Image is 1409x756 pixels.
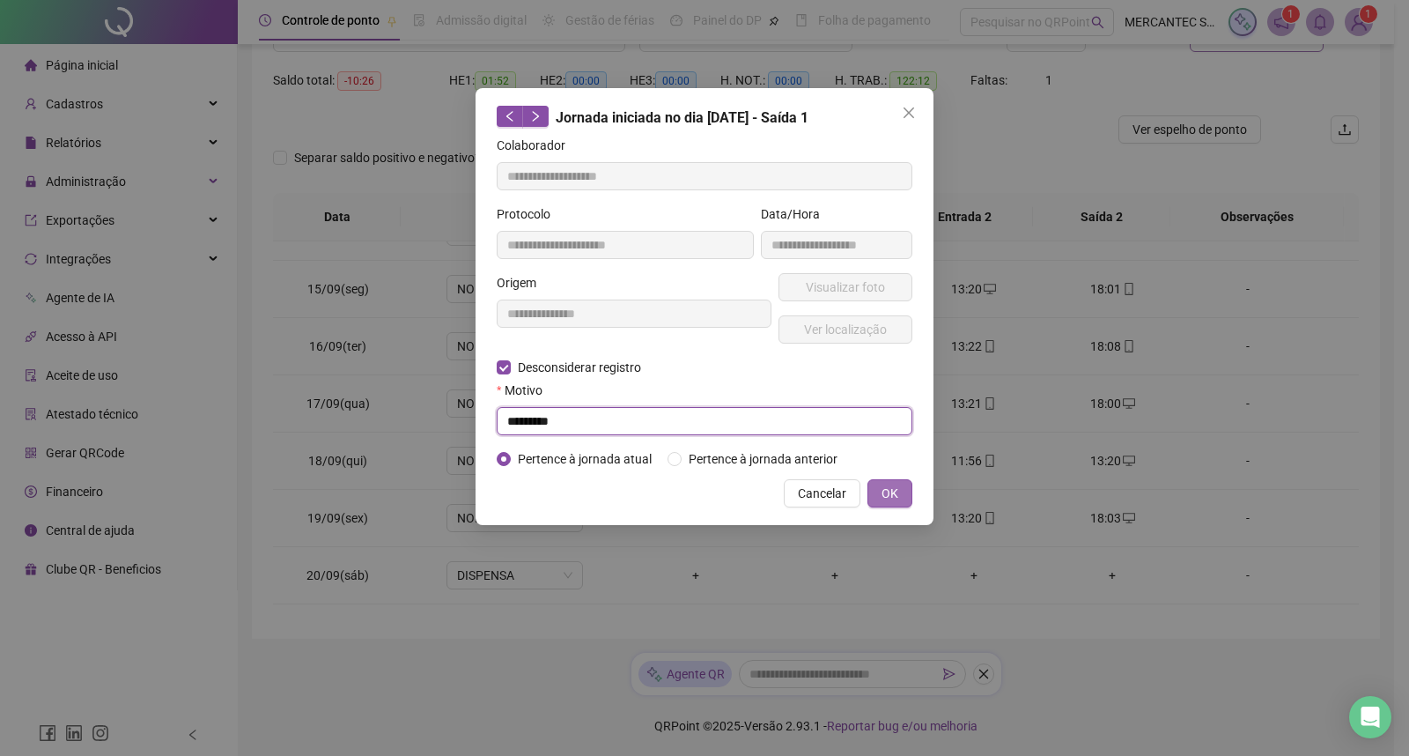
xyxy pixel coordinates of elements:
[798,484,846,503] span: Cancelar
[761,204,831,224] label: Data/Hora
[497,106,523,127] button: left
[902,106,916,120] span: close
[1349,696,1391,738] div: Open Intercom Messenger
[882,484,898,503] span: OK
[497,136,577,155] label: Colaborador
[522,106,549,127] button: right
[895,99,923,127] button: Close
[504,110,516,122] span: left
[511,449,659,469] span: Pertence à jornada atual
[682,449,845,469] span: Pertence à jornada anterior
[867,479,912,508] button: OK
[497,204,562,224] label: Protocolo
[497,106,912,129] div: Jornada iniciada no dia [DATE] - Saída 1
[778,315,912,344] button: Ver localização
[511,358,648,377] span: Desconsiderar registro
[497,381,554,400] label: Motivo
[778,273,912,301] button: Visualizar foto
[529,110,542,122] span: right
[784,479,860,508] button: Cancelar
[497,273,548,293] label: Origem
